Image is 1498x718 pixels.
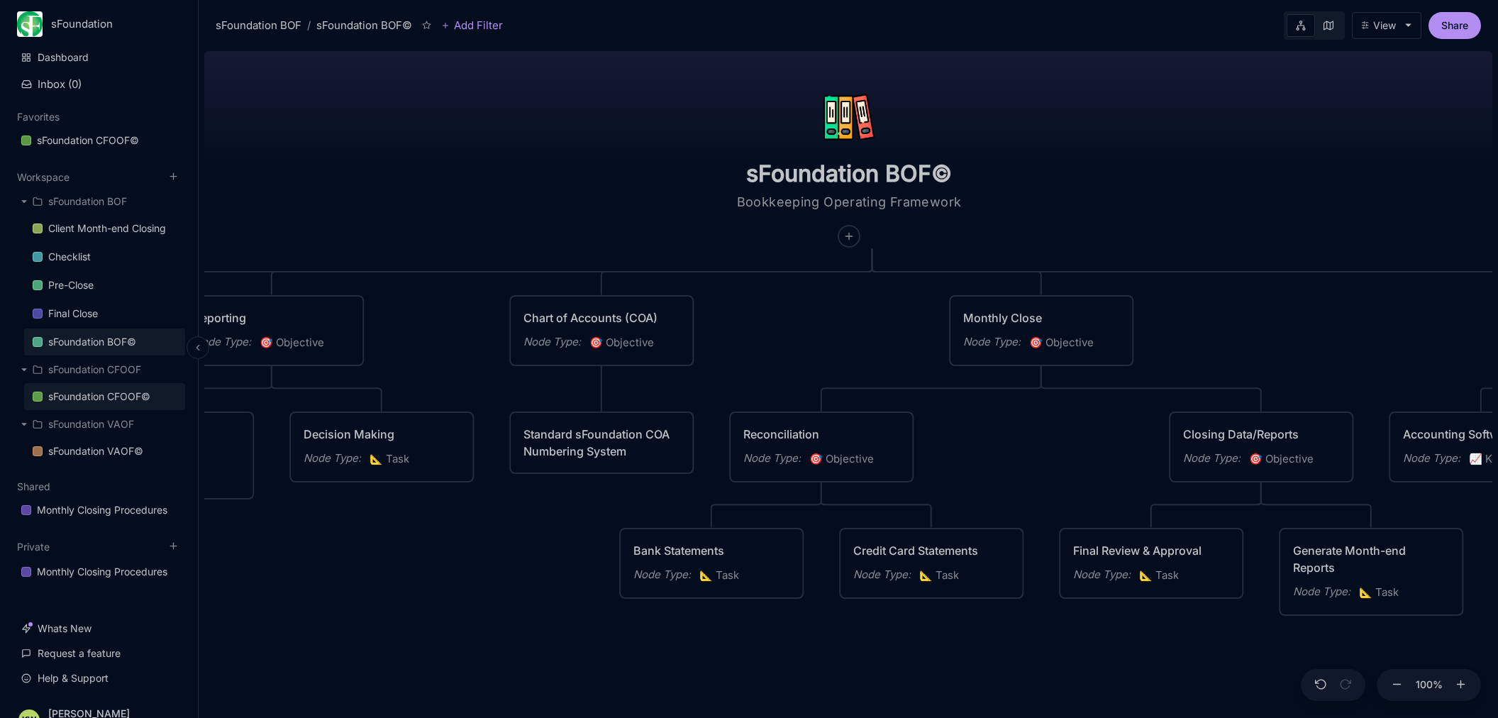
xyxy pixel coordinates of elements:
[260,336,276,349] i: 🎯
[1249,452,1265,465] i: 🎯
[1359,584,1399,601] span: Task
[13,558,185,585] a: Monthly Closing Procedures
[194,309,350,326] div: Reporting
[17,171,70,183] button: Workspace
[13,127,185,155] div: sFoundation CFOOF©
[1139,568,1155,582] i: 📐
[633,566,691,583] div: Node Type :
[509,294,694,367] div: Chart of Accounts (COA)Node Type:🎯Objective
[24,383,185,410] a: sFoundation CFOOF©
[1168,411,1354,483] div: Closing Data/ReportsNode Type:🎯Objective
[51,18,158,31] div: sFoundation
[13,189,185,214] div: sFoundation BOF
[48,220,166,237] div: Client Month-end Closing
[17,11,181,37] button: sFoundation
[1469,452,1485,465] i: 📈
[304,450,361,467] div: Node Type :
[48,361,141,378] div: sFoundation CFOOF
[1352,12,1421,39] button: View
[24,272,185,299] a: Pre-Close
[13,72,185,96] button: Inbox (0)
[1073,542,1229,559] div: Final Review & Approval
[523,426,679,460] div: Standard sFoundation COA Numbering System
[618,527,804,600] div: Bank StatementsNode Type:📐Task
[13,123,185,160] div: Favorites
[17,111,60,123] button: Favorites
[24,300,185,328] div: Final Close
[13,497,185,524] a: Monthly Closing Procedures
[509,411,694,475] div: Standard sFoundation COA Numbering System
[24,328,185,356] div: sFoundation BOF©
[260,334,324,351] span: Objective
[963,333,1021,350] div: Node Type :
[13,127,185,154] a: sFoundation CFOOF©
[1412,669,1446,702] button: 100%
[1058,527,1244,600] div: Final Review & ApprovalNode Type:📐Task
[370,451,409,468] span: Task
[13,665,185,692] a: Help & Support
[17,480,50,492] button: Shared
[1139,567,1179,584] span: Task
[919,568,936,582] i: 📐
[24,215,185,242] a: Client Month-end Closing
[24,383,185,411] div: sFoundation CFOOF©
[13,558,185,586] div: Monthly Closing Procedures
[948,294,1134,367] div: Monthly CloseNode Type:🎯Objective
[307,17,311,34] div: /
[37,502,167,519] div: Monthly Closing Procedures
[523,333,581,350] div: Node Type :
[48,277,94,294] div: Pre-Close
[13,357,185,382] div: sFoundation CFOOF
[316,17,412,34] div: sFoundation BOF©
[17,541,50,553] button: Private
[48,248,91,265] div: Checklist
[743,426,899,443] div: Reconciliation
[216,17,301,34] div: sFoundation BOF
[370,452,386,465] i: 📐
[13,615,185,642] a: Whats New
[13,497,185,524] div: Monthly Closing Procedures
[589,334,654,351] span: Objective
[194,333,251,350] div: Node Type :
[684,45,1014,248] div: iconBookkeeping Operating Framework
[24,300,185,327] a: Final Close
[1073,566,1131,583] div: Node Type :
[633,542,789,559] div: Bank Statements
[13,184,185,470] div: Workspace
[24,243,185,271] div: Checklist
[24,243,185,270] a: Checklist
[1403,450,1460,467] div: Node Type :
[963,309,1119,326] div: Monthly Close
[289,411,475,483] div: Decision MakingNode Type:📐Task
[853,542,1009,559] div: Credit Card Statements
[1373,20,1396,31] div: View
[523,309,679,326] div: Chart of Accounts (COA)
[24,328,185,355] a: sFoundation BOF©
[13,412,185,437] div: sFoundation VAOF
[728,411,914,483] div: ReconciliationNode Type:🎯Objective
[699,567,739,584] span: Task
[450,17,503,34] span: Add Filter
[48,305,98,322] div: Final Close
[838,527,1024,600] div: Credit Card StatementsNode Type:📐Task
[13,44,185,71] a: Dashboard
[919,567,959,584] span: Task
[1029,336,1045,349] i: 🎯
[441,17,503,34] button: Add Filter
[1029,334,1094,351] span: Objective
[48,193,127,210] div: sFoundation BOF
[13,554,185,591] div: Private
[1359,585,1375,599] i: 📐
[304,426,460,443] div: Decision Making
[48,333,136,350] div: sFoundation BOF©
[37,132,139,149] div: sFoundation CFOOF©
[1183,450,1241,467] div: Node Type :
[48,416,134,433] div: sFoundation VAOF
[589,336,606,349] i: 🎯
[809,451,874,468] span: Objective
[1278,527,1464,617] div: Generate Month-end ReportsNode Type:📐Task
[699,568,716,582] i: 📐
[823,92,875,143] img: icon
[1183,426,1339,443] div: Closing Data/Reports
